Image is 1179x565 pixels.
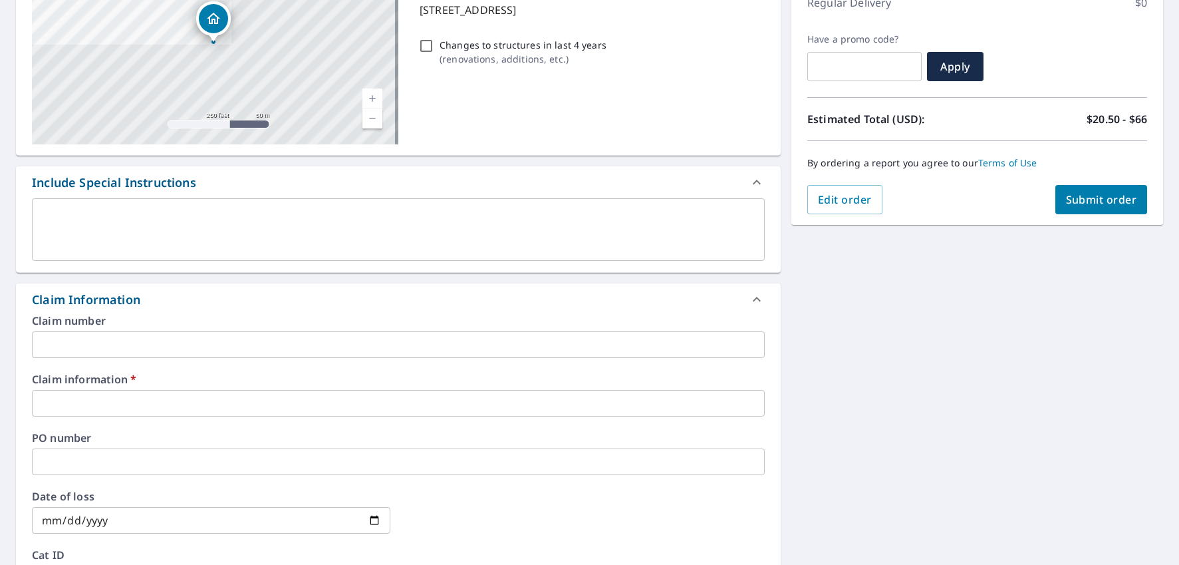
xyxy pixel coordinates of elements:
[927,52,983,81] button: Apply
[196,1,231,43] div: Dropped pin, building 1, Residential property, 19308 NE 58th St Vancouver, WA 98682
[938,59,973,74] span: Apply
[1087,111,1147,127] p: $20.50 - $66
[1066,192,1137,207] span: Submit order
[440,38,606,52] p: Changes to structures in last 4 years
[32,315,765,326] label: Claim number
[362,108,382,128] a: Current Level 17, Zoom Out
[32,374,765,385] label: Claim information
[32,433,765,443] label: PO number
[807,111,978,127] p: Estimated Total (USD):
[32,550,765,560] label: Cat ID
[807,33,922,45] label: Have a promo code?
[32,491,390,502] label: Date of loss
[807,185,882,214] button: Edit order
[818,192,872,207] span: Edit order
[440,52,606,66] p: ( renovations, additions, etc. )
[32,291,140,309] div: Claim Information
[16,166,781,198] div: Include Special Instructions
[807,157,1147,169] p: By ordering a report you agree to our
[32,174,196,192] div: Include Special Instructions
[362,89,382,108] a: Current Level 17, Zoom In
[1055,185,1148,214] button: Submit order
[978,156,1037,169] a: Terms of Use
[16,283,781,315] div: Claim Information
[420,2,759,18] p: [STREET_ADDRESS]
